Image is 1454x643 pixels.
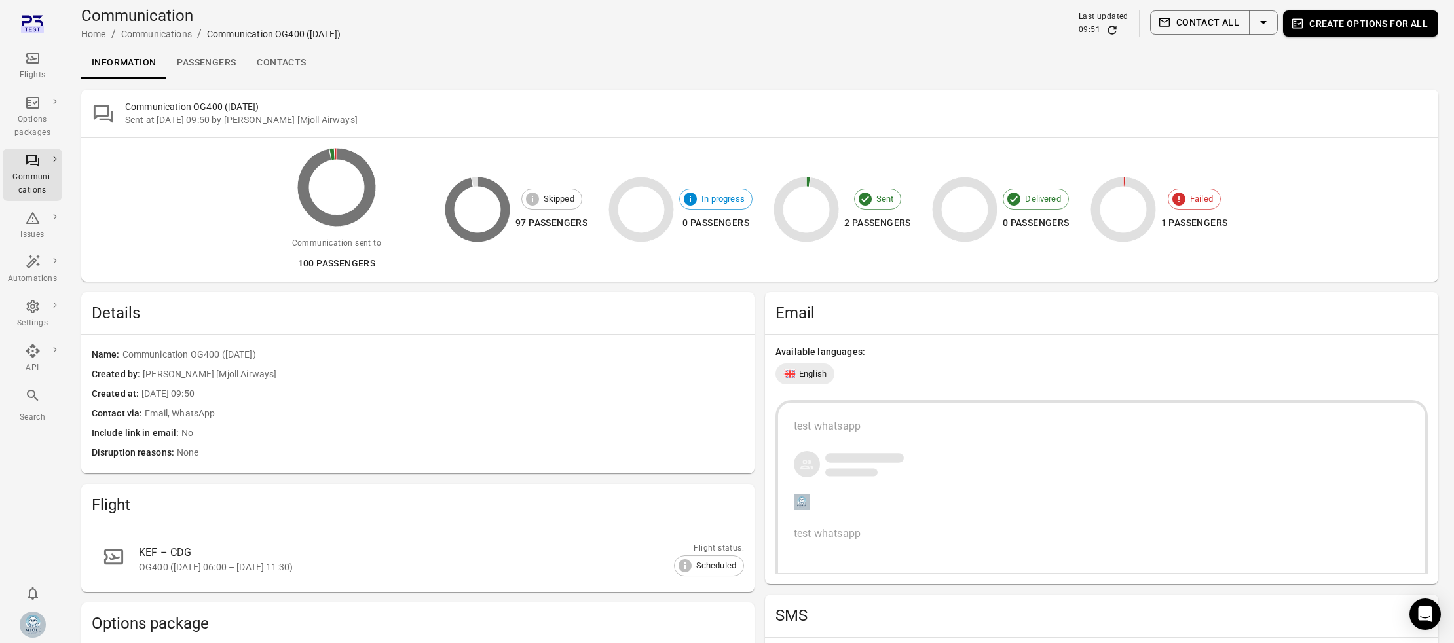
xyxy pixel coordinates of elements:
span: None [177,446,744,460]
span: Created by [92,367,143,382]
a: API [3,339,62,378]
button: Refresh data [1106,24,1119,37]
button: Create options for all [1283,10,1438,37]
a: Settings [3,295,62,334]
div: Flight status: [674,542,744,555]
span: Disruption reasons [92,446,177,460]
span: Delivered [1018,193,1068,206]
img: Mjoll-Airways-Logo.webp [20,612,46,638]
img: Company logo [794,494,810,510]
div: Local navigation [81,47,1438,79]
a: Options packages [3,91,62,143]
div: Options packages [8,113,57,139]
nav: Breadcrumbs [81,26,341,42]
button: Search [3,384,62,428]
a: Issues [3,206,62,246]
span: Skipped [536,193,582,206]
div: Flights [8,69,57,82]
div: Issues [8,229,57,242]
div: Last updated [1079,10,1128,24]
span: No [181,426,744,441]
h2: SMS [775,605,1428,626]
a: Contacts [246,47,316,79]
button: Notifications [20,580,46,606]
div: Open Intercom Messenger [1409,598,1441,630]
div: 0 passengers [1003,215,1070,231]
div: API [8,361,57,375]
div: 09:51 [1079,24,1100,37]
a: Automations [3,250,62,289]
span: [PERSON_NAME] [Mjoll Airways] [143,367,744,382]
a: Passengers [166,47,246,79]
a: Communi-cations [3,149,62,201]
div: KEF – CDG [139,545,713,560]
div: Communications [121,28,192,41]
div: Communi-cations [8,171,57,197]
div: 1 passengers [1161,215,1228,231]
span: Created at [92,387,141,401]
span: Contact via [92,407,145,421]
div: OG400 ([DATE] 06:00 – [DATE] 11:30) [139,560,713,574]
span: Name [92,348,122,362]
span: Sent [869,193,901,206]
span: Details [92,303,744,323]
div: Available languages: [775,345,1428,358]
span: Communication OG400 ([DATE]) [122,348,744,362]
a: Flights [3,46,62,86]
h2: Communication OG400 ([DATE]) [125,100,1428,113]
div: Settings [8,317,57,330]
div: Split button [1150,10,1278,35]
span: Scheduled [689,559,743,572]
div: 2 passengers [844,215,911,231]
div: test whatsapp [794,418,1409,434]
a: KEF – CDGOG400 ([DATE] 06:00 – [DATE] 11:30) [92,537,744,581]
li: / [111,26,116,42]
li: / [197,26,202,42]
div: Communication OG400 ([DATE]) [207,28,341,41]
span: English [799,367,827,380]
span: In progress [694,193,752,206]
h2: Flight [92,494,744,515]
div: Automations [8,272,57,285]
h1: Communication [81,5,341,26]
div: English [775,363,834,384]
div: 0 passengers [679,215,753,231]
div: 97 passengers [515,215,587,231]
button: Elsa Mjöll [Mjoll Airways] [14,606,51,643]
a: Information [81,47,166,79]
div: Communication sent to [292,237,381,250]
h2: Options package [92,613,744,634]
span: Include link in email [92,426,181,441]
h2: Email [775,303,1428,323]
div: 100 passengers [292,255,381,272]
button: Select action [1249,10,1278,35]
span: test whatsapp [794,527,861,540]
button: Contact all [1150,10,1250,35]
a: Home [81,29,106,39]
div: Sent at [DATE] 09:50 by [PERSON_NAME] [Mjoll Airways] [125,113,1428,126]
span: Failed [1183,193,1220,206]
span: [DATE] 09:50 [141,387,744,401]
span: Email, WhatsApp [145,407,744,421]
div: Search [8,411,57,424]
